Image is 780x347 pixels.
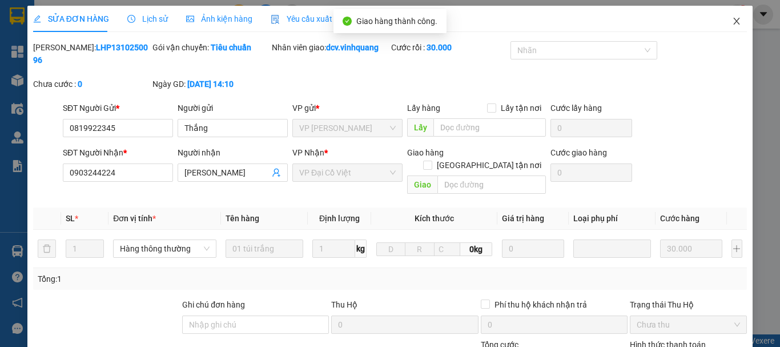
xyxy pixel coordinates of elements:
[407,118,433,137] span: Lấy
[292,102,403,114] div: VP gửi
[66,214,75,223] span: SL
[319,214,360,223] span: Định lượng
[550,163,632,182] input: Cước giao hàng
[433,118,546,137] input: Dọc đường
[502,240,564,258] input: 0
[33,14,109,23] span: SỬA ĐƠN HÀNG
[407,148,444,157] span: Giao hàng
[292,148,324,157] span: VP Nhận
[226,214,259,223] span: Tên hàng
[120,240,210,257] span: Hàng thông thường
[111,34,204,46] strong: PHIẾU GỬI HÀNG
[120,48,195,57] strong: Hotline : 0889 23 23 23
[437,176,546,194] input: Dọc đường
[33,78,150,90] div: Chưa cước :
[271,15,280,24] img: icon
[356,17,437,26] span: Giao hàng thành công.
[10,18,64,71] img: logo
[113,214,156,223] span: Đơn vị tính
[152,78,270,90] div: Ngày GD:
[107,61,134,69] span: Website
[182,300,245,309] label: Ghi chú đơn hàng
[78,79,82,89] b: 0
[299,164,396,181] span: VP Đại Cồ Việt
[490,298,592,311] span: Phí thu hộ khách nhận trả
[186,15,194,23] span: picture
[299,119,396,137] span: VP LÊ HỒNG PHONG
[660,240,722,258] input: 0
[355,240,367,258] span: kg
[63,102,173,114] div: SĐT Người Gửi
[211,43,251,52] b: Tiêu chuẩn
[107,59,208,70] strong: : [DOMAIN_NAME]
[731,240,742,258] button: plus
[271,14,391,23] span: Yêu cầu xuất hóa đơn điện tử
[732,17,741,26] span: close
[660,214,699,223] span: Cước hàng
[550,119,632,137] input: Cước lấy hàng
[637,316,740,333] span: Chưa thu
[405,242,434,256] input: R
[182,316,329,334] input: Ghi chú đơn hàng
[127,14,168,23] span: Lịch sử
[630,298,747,311] div: Trạng thái Thu Hộ
[550,103,602,113] label: Cước lấy hàng
[569,208,656,230] th: Loại phụ phí
[460,242,493,256] span: 0kg
[326,43,379,52] b: dcv.vinhquang
[63,146,173,159] div: SĐT Người Nhận
[186,14,252,23] span: Ảnh kiện hàng
[434,242,460,256] input: C
[427,43,452,52] b: 30.000
[80,19,235,31] strong: CÔNG TY TNHH VĨNH QUANG
[152,41,270,54] div: Gói vận chuyển:
[178,102,288,114] div: Người gửi
[226,240,303,258] input: VD: Bàn, Ghế
[178,146,288,159] div: Người nhận
[33,41,150,66] div: [PERSON_NAME]:
[432,159,546,171] span: [GEOGRAPHIC_DATA] tận nơi
[187,79,234,89] b: [DATE] 14:10
[343,17,352,26] span: check-circle
[127,15,135,23] span: clock-circle
[38,240,56,258] button: delete
[272,168,281,177] span: user-add
[33,15,41,23] span: edit
[502,214,544,223] span: Giá trị hàng
[496,102,546,114] span: Lấy tận nơi
[331,300,357,309] span: Thu Hộ
[376,242,405,256] input: D
[272,41,389,54] div: Nhân viên giao:
[407,176,437,194] span: Giao
[38,273,302,285] div: Tổng: 1
[391,41,508,54] div: Cước rồi :
[721,6,753,38] button: Close
[407,103,440,113] span: Lấy hàng
[415,214,454,223] span: Kích thước
[550,148,607,157] label: Cước giao hàng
